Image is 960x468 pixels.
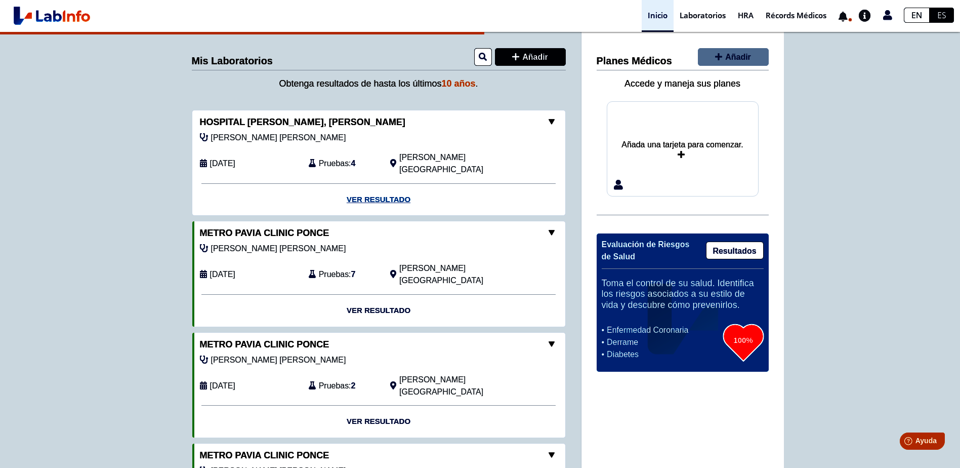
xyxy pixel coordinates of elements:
[442,79,476,89] span: 10 años
[211,243,346,255] span: Bedard Marrero, Valeria
[522,53,548,61] span: Añadir
[930,8,954,23] a: ES
[624,79,740,89] span: Accede y maneja sus planes
[192,55,273,67] h4: Mis Laboratorios
[200,115,405,129] span: Hospital [PERSON_NAME], [PERSON_NAME]
[192,184,565,216] a: Ver Resultado
[319,158,349,170] span: Pruebas
[351,381,356,390] b: 2
[200,226,329,240] span: Metro Pavia Clinic Ponce
[301,374,383,398] div: :
[725,53,751,61] span: Añadir
[621,139,743,151] div: Añada una tarjeta para comenzar.
[200,338,329,352] span: Metro Pavia Clinic Ponce
[351,159,356,168] b: 4
[602,240,690,261] span: Evaluación de Riesgos de Salud
[399,374,511,398] span: Ponce, PR
[597,55,672,67] h4: Planes Médicos
[210,158,235,170] span: 2025-09-09
[602,278,764,311] h5: Toma el control de su salud. Identifica los riesgos asociados a su estilo de vida y descubre cómo...
[495,48,566,66] button: Añadir
[211,132,346,144] span: Rodriguez Rivera, Nixzaliz
[698,48,769,66] button: Añadir
[399,262,511,287] span: Ponce, PR
[351,270,356,279] b: 7
[211,354,346,366] span: Bedard Marrero, Valeria
[319,380,349,392] span: Pruebas
[706,242,764,259] a: Resultados
[604,336,723,348] li: Derrame
[399,151,511,176] span: Ponce, PR
[210,380,235,392] span: 2025-01-23
[604,324,723,336] li: Enfermedad Coronaria
[301,262,383,287] div: :
[200,449,329,462] span: Metro Pavia Clinic Ponce
[904,8,930,23] a: EN
[738,10,754,20] span: HRA
[319,268,349,281] span: Pruebas
[279,79,478,89] span: Obtenga resultados de hasta los últimos .
[301,151,383,176] div: :
[870,428,949,457] iframe: Help widget launcher
[210,268,235,281] span: 2025-02-04
[192,295,565,327] a: Ver Resultado
[192,406,565,438] a: Ver Resultado
[723,334,764,346] h3: 100%
[604,348,723,361] li: Diabetes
